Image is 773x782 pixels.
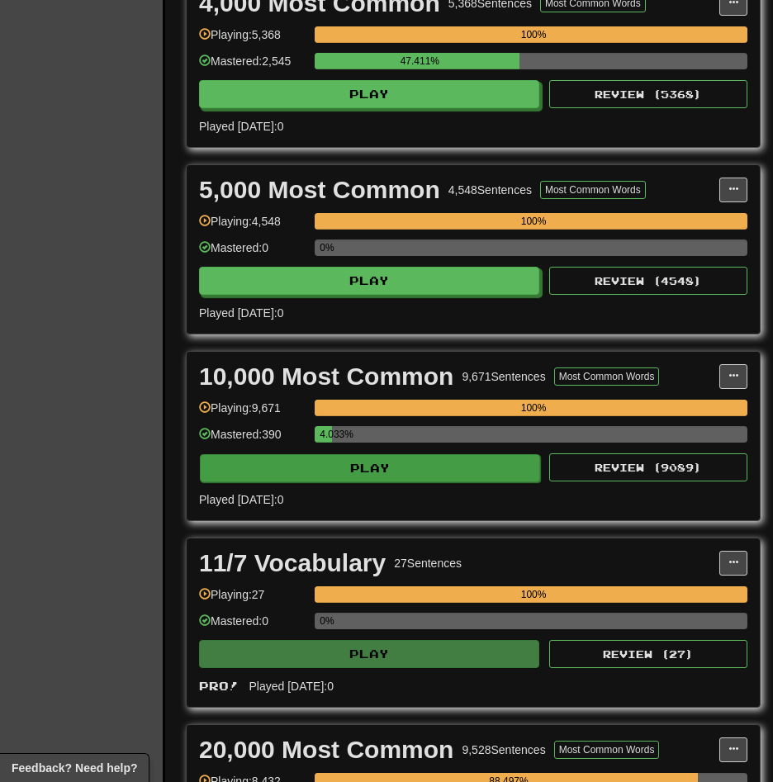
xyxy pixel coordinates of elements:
div: Mastered: 0 [199,239,306,267]
span: Played [DATE]: 0 [199,493,283,506]
div: Mastered: 2,545 [199,53,306,80]
button: Play [199,640,539,668]
div: 100% [320,26,747,43]
span: Played [DATE]: 0 [199,120,283,133]
div: Playing: 5,368 [199,26,306,54]
button: Most Common Words [540,181,646,199]
div: Playing: 9,671 [199,400,306,427]
div: 27 Sentences [394,555,462,571]
span: Pro! [199,679,239,693]
div: 100% [320,400,747,416]
div: Playing: 4,548 [199,213,306,240]
button: Play [200,454,540,482]
button: Review (9089) [549,453,747,481]
div: 10,000 Most Common [199,364,453,389]
button: Most Common Words [554,741,660,759]
div: 4.033% [320,426,332,443]
div: 20,000 Most Common [199,737,453,762]
div: 100% [320,213,747,230]
button: Play [199,80,539,108]
button: Most Common Words [554,367,660,386]
div: 11/7 Vocabulary [199,551,386,576]
span: Played [DATE]: 0 [199,306,283,320]
div: 47.411% [320,53,519,69]
div: Playing: 27 [199,586,306,614]
div: Mastered: 390 [199,426,306,453]
div: 5,000 Most Common [199,178,440,202]
div: 4,548 Sentences [448,182,532,198]
div: 9,528 Sentences [462,742,545,758]
span: Open feedback widget [12,760,137,776]
button: Review (27) [549,640,747,668]
button: Play [199,267,539,295]
span: Played [DATE]: 0 [249,680,334,693]
div: 9,671 Sentences [462,368,545,385]
button: Review (4548) [549,267,747,295]
div: 100% [320,586,747,603]
div: Mastered: 0 [199,613,306,640]
button: Review (5368) [549,80,747,108]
